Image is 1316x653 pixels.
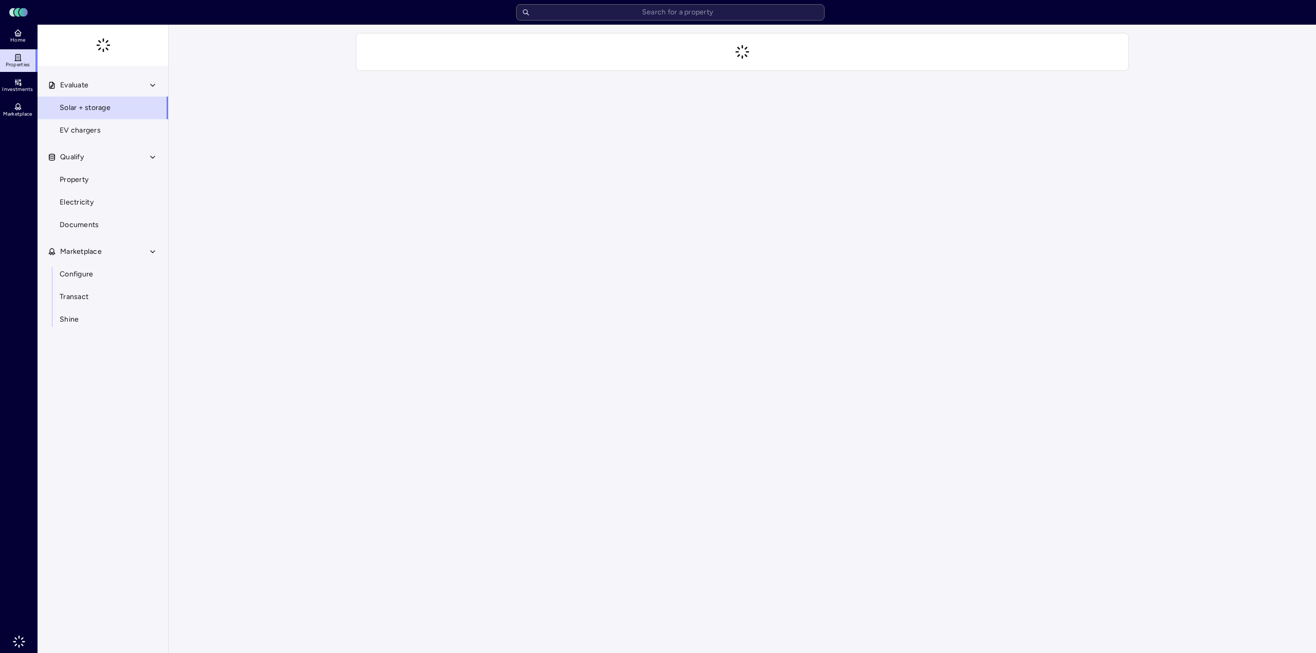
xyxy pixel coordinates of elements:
a: Solar + storage [37,97,169,119]
a: Electricity [37,191,169,214]
span: Qualify [60,152,84,163]
span: Shine [60,314,79,325]
a: Transact [37,286,169,308]
span: Solar + storage [60,102,111,114]
button: Qualify [38,146,169,169]
span: Property [60,174,88,185]
span: Configure [60,269,93,280]
span: Marketplace [3,111,32,117]
a: Shine [37,308,169,331]
span: Home [10,37,25,43]
span: Investments [2,86,33,92]
span: Documents [60,219,99,231]
a: Configure [37,263,169,286]
button: Marketplace [38,240,169,263]
button: Evaluate [38,74,169,97]
span: Marketplace [60,246,102,257]
span: Electricity [60,197,94,208]
span: Evaluate [60,80,88,91]
span: Transact [60,291,88,303]
input: Search for a property [516,4,825,21]
span: Properties [6,62,30,68]
a: Property [37,169,169,191]
span: EV chargers [60,125,101,136]
a: Documents [37,214,169,236]
a: EV chargers [37,119,169,142]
